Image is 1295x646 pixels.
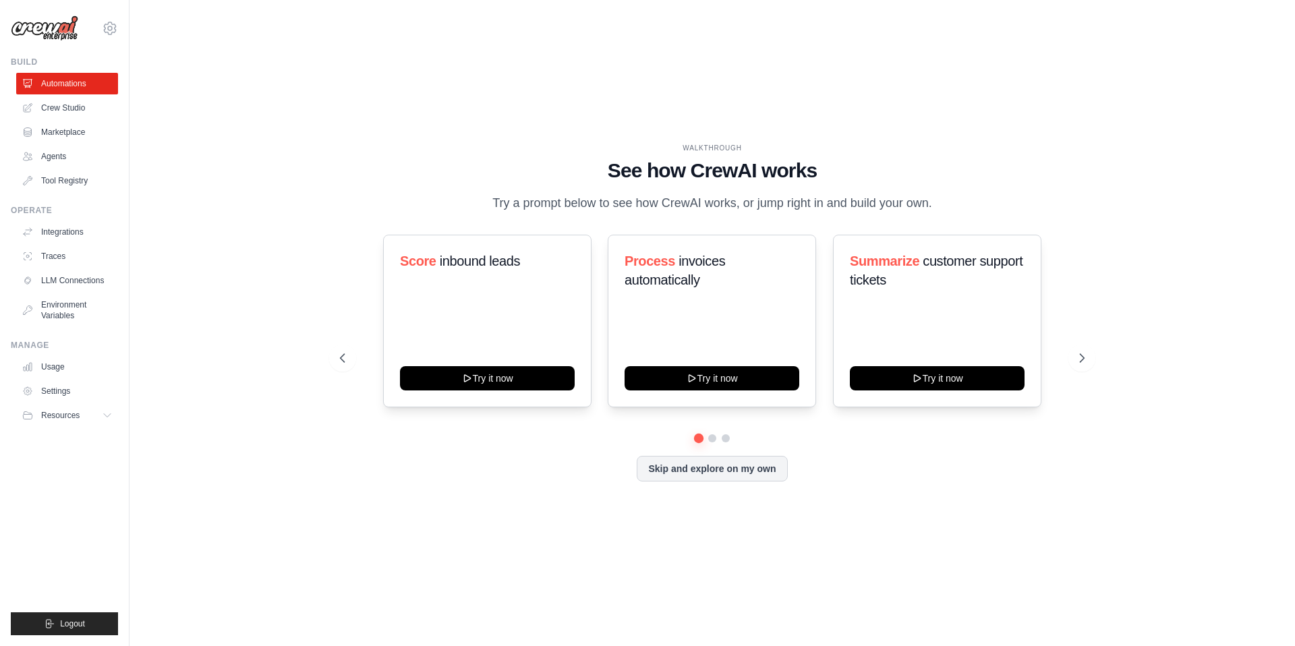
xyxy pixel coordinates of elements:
[486,194,939,213] p: Try a prompt below to see how CrewAI works, or jump right in and build your own.
[625,366,799,390] button: Try it now
[625,254,675,268] span: Process
[11,612,118,635] button: Logout
[16,170,118,192] a: Tool Registry
[16,221,118,243] a: Integrations
[340,158,1085,183] h1: See how CrewAI works
[41,410,80,421] span: Resources
[850,254,919,268] span: Summarize
[16,121,118,143] a: Marketplace
[400,366,575,390] button: Try it now
[850,366,1025,390] button: Try it now
[16,380,118,402] a: Settings
[11,16,78,41] img: Logo
[16,245,118,267] a: Traces
[440,254,520,268] span: inbound leads
[11,57,118,67] div: Build
[16,356,118,378] a: Usage
[16,146,118,167] a: Agents
[11,340,118,351] div: Manage
[340,143,1085,153] div: WALKTHROUGH
[16,73,118,94] a: Automations
[16,294,118,326] a: Environment Variables
[11,205,118,216] div: Operate
[637,456,787,481] button: Skip and explore on my own
[400,254,436,268] span: Score
[60,618,85,629] span: Logout
[16,270,118,291] a: LLM Connections
[850,254,1023,287] span: customer support tickets
[16,405,118,426] button: Resources
[16,97,118,119] a: Crew Studio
